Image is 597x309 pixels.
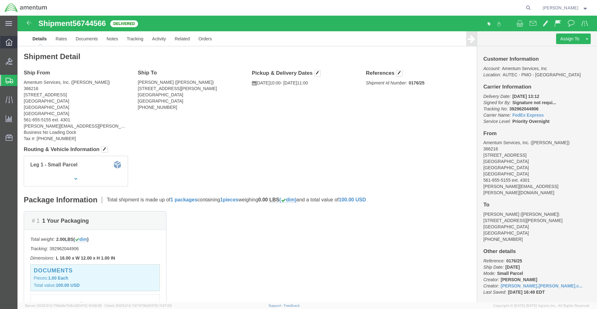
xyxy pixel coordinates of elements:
a: Feedback [284,304,300,307]
img: logo [4,3,47,13]
span: Server: 2025.21.0-769a9a7b8c3 [25,304,102,307]
iframe: FS Legacy Container [17,16,597,302]
a: Support [269,304,284,307]
button: [PERSON_NAME] [542,4,589,12]
span: Client: 2025.21.0-7d7479b [105,304,172,307]
span: Rashonda Smith [543,4,578,11]
span: Copyright © [DATE]-[DATE] Agistix Inc., All Rights Reserved [493,303,590,308]
span: [DATE] 10:09:35 [76,304,102,307]
span: [DATE] 11:37:29 [147,304,172,307]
